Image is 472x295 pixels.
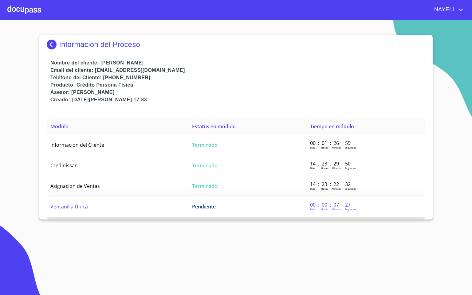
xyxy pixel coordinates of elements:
[310,160,352,167] p: 14 : 23 : 29 : 50
[332,208,341,211] p: Minutos
[50,142,104,148] span: Información del Cliente
[310,166,315,170] p: Dias
[332,166,341,170] p: Minutos
[50,203,88,210] span: Ventanilla Única
[345,208,356,211] p: Segundos
[192,142,218,148] span: Terminado
[332,187,341,190] p: Minutos
[50,123,69,130] span: Modulo
[321,166,328,170] p: Horas
[332,146,341,149] p: Minutos
[50,162,78,169] span: Credinissan
[345,166,356,170] p: Segundos
[345,187,356,190] p: Segundos
[321,187,328,190] p: Horas
[430,5,457,15] span: NAYELI
[345,146,356,149] p: Segundos
[50,89,425,96] p: Asesor: [PERSON_NAME]
[430,5,465,15] button: account of current user
[310,201,352,208] p: 00 : 00 : 07 : 27
[50,81,425,89] p: Producto: Crédito Persona Física
[50,67,425,74] p: Email del cliente: [EMAIL_ADDRESS][DOMAIN_NAME]
[192,203,216,210] span: Pendiente
[321,208,328,211] p: Horas
[47,40,425,49] div: Información del Proceso
[50,96,425,103] p: Creado: [DATE][PERSON_NAME] 17:33
[192,123,236,130] span: Estatus en módulo
[310,140,352,146] p: 00 : 01 : 26 : 59
[310,146,315,149] p: Dias
[192,183,218,189] span: Terminado
[50,59,425,67] p: Nombre del cliente: [PERSON_NAME]
[192,162,218,169] span: Terminado
[59,40,140,49] p: Información del Proceso
[47,40,59,49] img: Docupass spot blue
[310,123,354,130] span: Tiempo en módulo
[310,208,315,211] p: Dias
[321,146,328,149] p: Horas
[310,181,352,188] p: 14 : 23 : 22 : 32
[50,74,425,81] p: Teléfono del Cliente: [PHONE_NUMBER]
[310,187,315,190] p: Dias
[50,183,100,189] span: Asignación de Ventas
